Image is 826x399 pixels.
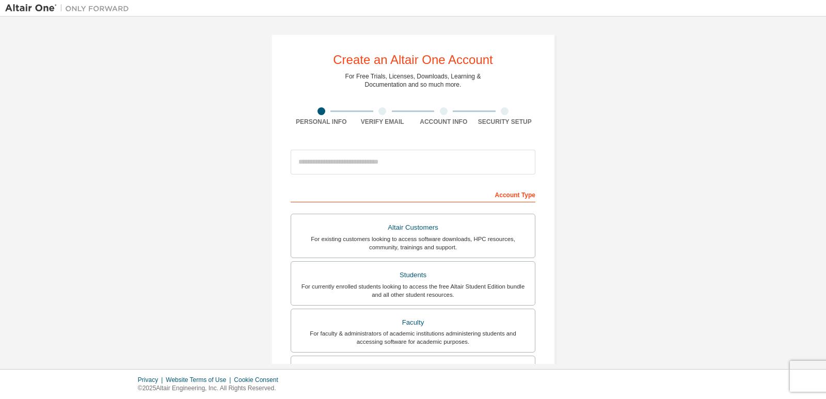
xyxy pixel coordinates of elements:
[297,329,529,346] div: For faculty & administrators of academic institutions administering students and accessing softwa...
[166,376,234,384] div: Website Terms of Use
[333,54,493,66] div: Create an Altair One Account
[5,3,134,13] img: Altair One
[297,362,529,377] div: Everyone else
[352,118,414,126] div: Verify Email
[297,220,529,235] div: Altair Customers
[297,268,529,282] div: Students
[138,376,166,384] div: Privacy
[474,118,536,126] div: Security Setup
[297,315,529,330] div: Faculty
[291,186,535,202] div: Account Type
[234,376,284,384] div: Cookie Consent
[297,282,529,299] div: For currently enrolled students looking to access the free Altair Student Edition bundle and all ...
[297,235,529,251] div: For existing customers looking to access software downloads, HPC resources, community, trainings ...
[413,118,474,126] div: Account Info
[138,384,284,393] p: © 2025 Altair Engineering, Inc. All Rights Reserved.
[345,72,481,89] div: For Free Trials, Licenses, Downloads, Learning & Documentation and so much more.
[291,118,352,126] div: Personal Info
